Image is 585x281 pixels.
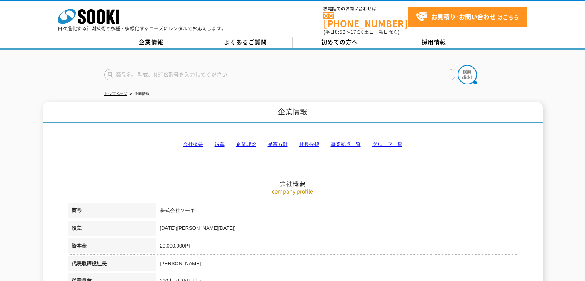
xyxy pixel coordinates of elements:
[43,102,543,123] h1: 企業情報
[321,38,358,46] span: 初めての方へ
[372,141,402,147] a: グループ一覧
[431,12,496,21] strong: お見積り･お問い合わせ
[183,141,203,147] a: 会社概要
[236,141,256,147] a: 企業理念
[215,141,225,147] a: 沿革
[68,238,156,256] th: 資本金
[68,102,518,187] h2: 会社概要
[68,187,518,195] p: company profile
[387,37,481,48] a: 採用情報
[331,141,361,147] a: 事業拠点一覧
[58,26,226,31] p: 日々進化する計測技術と多種・多様化するニーズにレンタルでお応えします。
[156,256,518,274] td: [PERSON_NAME]
[323,7,408,11] span: お電話でのお問い合わせは
[104,92,127,96] a: トップページ
[416,11,519,23] span: はこちら
[198,37,293,48] a: よくあるご質問
[104,69,455,80] input: 商品名、型式、NETIS番号を入力してください
[350,28,364,35] span: 17:30
[458,65,477,84] img: btn_search.png
[68,203,156,221] th: 商号
[128,90,150,98] li: 企業情報
[156,221,518,238] td: [DATE]([PERSON_NAME][DATE])
[408,7,527,27] a: お見積り･お問い合わせはこちら
[268,141,288,147] a: 品質方針
[323,12,408,28] a: [PHONE_NUMBER]
[156,203,518,221] td: 株式会社ソーキ
[299,141,319,147] a: 社長挨拶
[156,238,518,256] td: 20,000,000円
[104,37,198,48] a: 企業情報
[68,221,156,238] th: 設立
[293,37,387,48] a: 初めての方へ
[68,256,156,274] th: 代表取締役社長
[335,28,346,35] span: 8:50
[323,28,400,35] span: (平日 ～ 土日、祝日除く)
